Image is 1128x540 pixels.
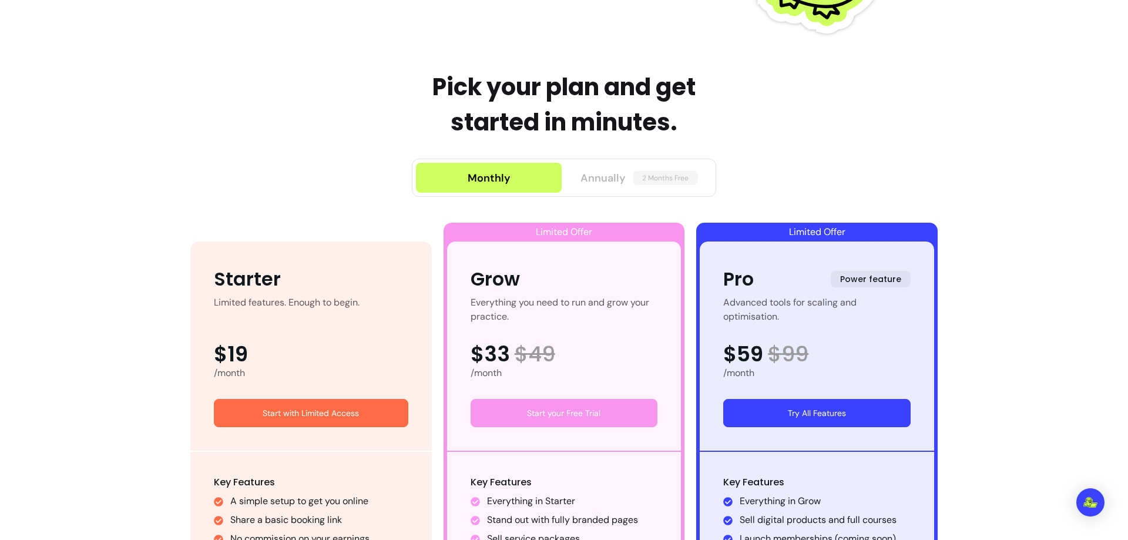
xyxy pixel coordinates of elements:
[468,170,511,186] div: Monthly
[700,223,934,242] div: Limited Offer
[515,343,555,366] span: $ 49
[723,296,911,324] div: Advanced tools for scaling and optimisation.
[471,475,532,489] span: Key Features
[723,366,911,380] div: /month
[723,343,763,366] span: $59
[471,366,658,380] div: /month
[399,69,729,140] h2: Pick your plan and get started in minutes.
[214,475,275,489] span: Key Features
[230,513,408,527] li: Share a basic booking link
[214,399,408,427] a: Start with Limited Access
[214,265,281,293] div: Starter
[214,366,408,380] div: /month
[487,494,658,508] li: Everything in Starter
[214,343,248,366] span: $19
[230,494,408,508] li: A simple setup to get you online
[471,296,658,324] div: Everything you need to run and grow your practice.
[447,223,681,242] div: Limited Offer
[580,170,626,186] span: Annually
[768,343,808,366] span: $ 99
[487,513,658,527] li: Stand out with fully branded pages
[214,296,360,324] div: Limited features. Enough to begin.
[471,265,520,293] div: Grow
[740,513,911,527] li: Sell digital products and full courses
[1076,488,1104,516] div: Open Intercom Messenger
[471,343,510,366] span: $33
[740,494,911,508] li: Everything in Grow
[723,265,754,293] div: Pro
[723,475,784,489] span: Key Features
[831,271,911,287] span: Power feature
[723,399,911,427] a: Try All Features
[471,399,658,427] a: Start your Free Trial
[633,171,698,185] span: 2 Months Free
